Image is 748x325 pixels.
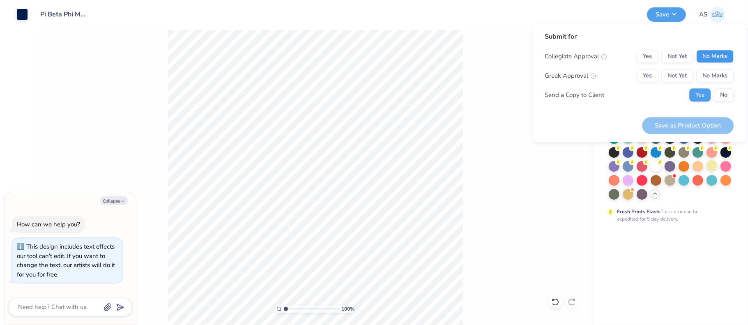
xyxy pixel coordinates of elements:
[696,50,734,63] button: No Marks
[17,242,115,279] div: This design includes text effects our tool can't edit. If you want to change the text, our artist...
[661,50,693,63] button: Not Yet
[661,69,693,82] button: Not Yet
[617,208,661,215] strong: Fresh Prints Flash:
[545,71,596,81] div: Greek Approval
[689,88,711,101] button: Yes
[545,90,604,100] div: Send a Copy to Client
[709,7,725,23] img: Akshay Singh
[714,88,734,101] button: No
[545,52,607,61] div: Collegiate Approval
[647,7,686,22] button: Save
[699,10,707,19] span: AS
[341,305,354,313] span: 100 %
[17,220,80,228] div: How can we help you?
[34,6,94,23] input: Untitled Design
[617,208,718,223] div: This color can be expedited for 5 day delivery.
[100,196,128,205] button: Collapse
[637,69,658,82] button: Yes
[696,69,734,82] button: No Marks
[545,32,734,41] div: Submit for
[699,7,725,23] a: AS
[637,50,658,63] button: Yes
